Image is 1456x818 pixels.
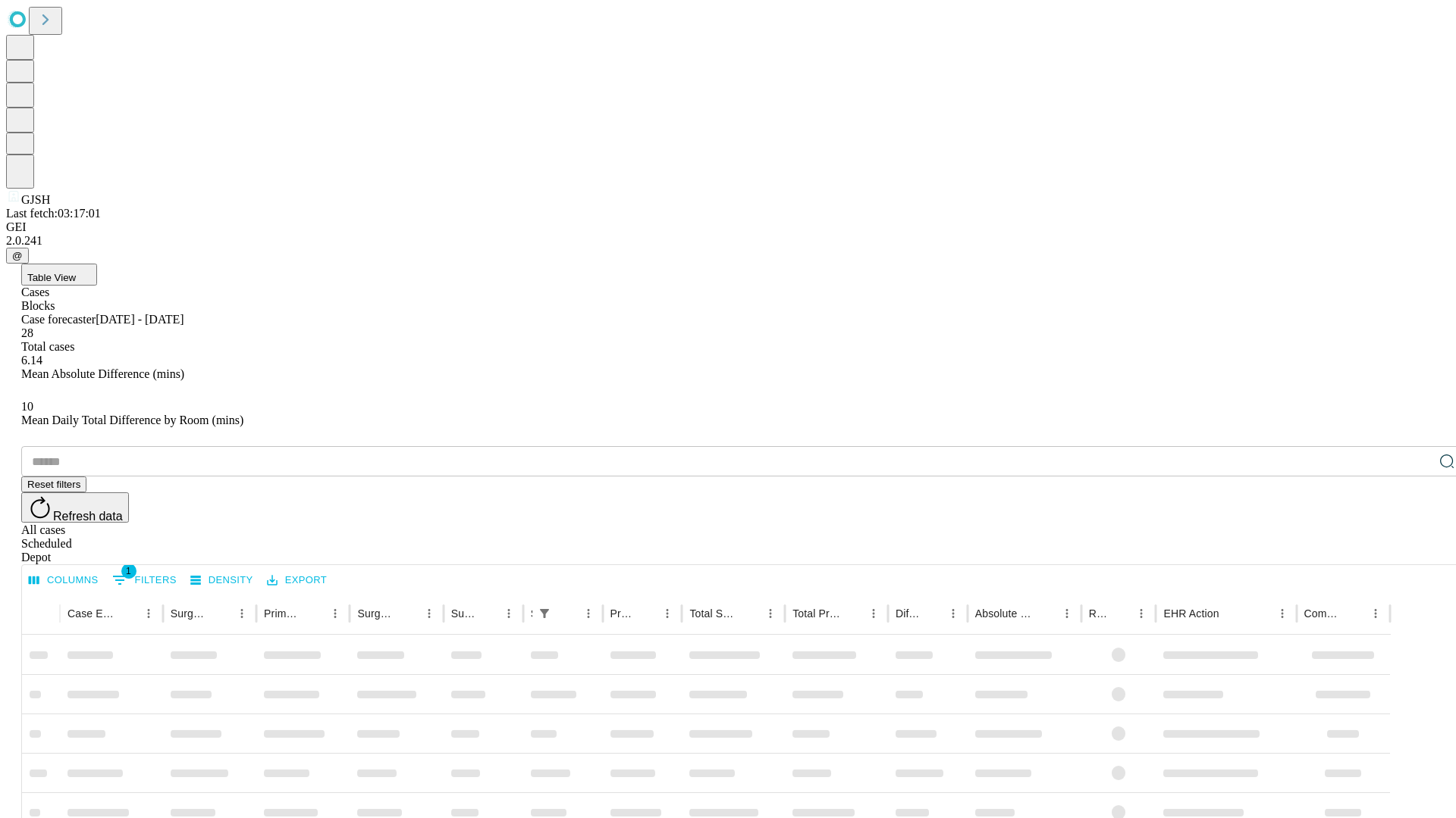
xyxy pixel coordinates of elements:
button: Sort [739,603,760,624]
button: Menu [498,603,519,624]
button: Sort [557,603,578,624]
div: 2.0.241 [6,234,1450,248]
button: Sort [921,603,943,624]
div: 1 active filter [534,603,555,624]
span: 28 [21,326,33,339]
span: Last fetch: 03:17:01 [6,207,101,220]
div: Surgery Name [357,607,395,620]
button: Density [187,569,257,592]
button: Menu [138,603,159,624]
div: GEI [6,220,1450,234]
button: Sort [210,603,231,624]
button: Reset filters [21,476,86,492]
button: @ [6,248,29,264]
button: Menu [943,603,964,624]
span: Total cases [21,340,74,353]
button: Menu [419,603,440,624]
div: Case Epic Id [67,607,115,620]
div: Total Scheduled Duration [689,607,737,620]
div: Surgery Date [451,607,475,620]
span: Mean Absolute Difference (mins) [21,367,184,380]
button: Menu [1365,603,1386,624]
span: @ [12,250,23,261]
div: Predicted In Room Duration [610,607,635,620]
button: Menu [231,603,253,624]
span: Mean Daily Total Difference by Room (mins) [21,414,243,426]
button: Show filters [534,603,555,624]
span: 1 [121,564,136,579]
span: Table View [27,272,76,283]
span: [DATE] - [DATE] [96,313,184,326]
span: Reset filters [27,479,80,490]
div: EHR Action [1163,607,1219,620]
button: Sort [635,603,657,624]
button: Menu [325,603,346,624]
button: Menu [863,603,884,624]
button: Menu [760,603,781,624]
div: Scheduled In Room Duration [531,607,532,620]
button: Sort [477,603,498,624]
button: Show filters [108,568,180,592]
button: Menu [657,603,678,624]
button: Sort [842,603,863,624]
div: Resolved in EHR [1089,607,1109,620]
button: Menu [578,603,599,624]
span: Case forecaster [21,313,96,326]
div: Total Predicted Duration [792,607,840,620]
span: Refresh data [53,510,123,523]
button: Menu [1272,603,1293,624]
button: Menu [1056,603,1078,624]
span: 10 [21,400,33,413]
button: Menu [1131,603,1152,624]
div: Comments [1304,607,1342,620]
button: Sort [1109,603,1131,624]
div: Difference [896,607,920,620]
button: Sort [397,603,419,624]
div: Absolute Difference [975,607,1034,620]
button: Select columns [25,569,102,592]
button: Export [263,569,331,592]
button: Sort [1221,603,1242,624]
div: Primary Service [264,607,302,620]
div: Surgeon Name [171,607,209,620]
button: Sort [303,603,325,624]
span: 6.14 [21,354,42,367]
button: Sort [1344,603,1365,624]
button: Table View [21,264,97,286]
span: GJSH [21,193,50,206]
button: Refresh data [21,492,129,523]
button: Sort [1035,603,1056,624]
button: Sort [117,603,138,624]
